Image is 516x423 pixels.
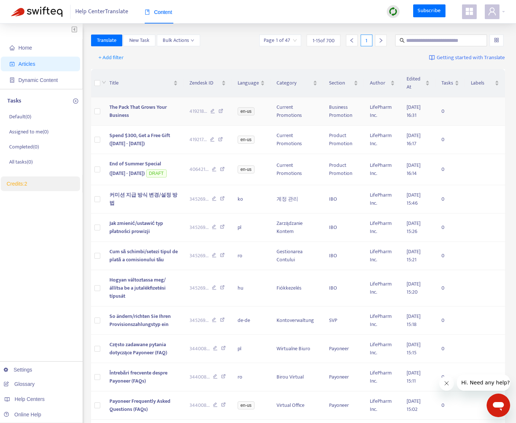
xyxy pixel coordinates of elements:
[9,158,33,166] p: All tasks ( 0 )
[93,52,129,64] button: + Add filter
[104,69,184,97] th: Title
[436,214,465,242] td: 0
[7,97,21,105] p: Tasks
[97,36,116,44] span: Translate
[323,185,364,214] td: IBO
[364,185,401,214] td: LifePharm Inc.
[407,340,421,357] span: [DATE] 15:15
[436,185,465,214] td: 0
[271,185,324,214] td: 계정 관리
[145,10,150,15] span: book
[401,69,436,97] th: Edited At
[232,270,271,307] td: hu
[465,7,474,16] span: appstore
[407,247,421,264] span: [DATE] 15:21
[232,335,271,363] td: pl
[323,270,364,307] td: IBO
[323,154,364,185] td: Product Promotion
[389,7,398,16] img: sync.dc5367851b00ba804db3.png
[378,38,383,43] span: right
[271,363,324,391] td: Birou Virtual
[271,154,324,185] td: Current Promotions
[146,169,167,178] span: DRAFT
[238,79,259,87] span: Language
[364,307,401,335] td: LifePharm Inc.
[364,335,401,363] td: LifePharm Inc.
[329,79,352,87] span: Section
[10,61,15,67] span: account-book
[4,381,35,387] a: Glossary
[436,307,465,335] td: 0
[9,113,31,121] p: Default ( 0 )
[109,191,177,207] span: 커미션 지급 방식 변경/설정 방법
[232,242,271,270] td: ro
[191,39,194,42] span: down
[102,80,106,85] span: down
[323,69,364,97] th: Section
[238,401,255,409] span: en-us
[437,54,505,62] span: Getting started with Translate
[407,191,421,207] span: [DATE] 15:46
[323,214,364,242] td: IBO
[370,79,389,87] span: Author
[323,242,364,270] td: IBO
[436,97,465,126] td: 0
[232,214,271,242] td: pl
[190,284,209,292] span: 345269 ...
[190,401,210,409] span: 344008 ...
[190,136,207,144] span: 419217 ...
[436,242,465,270] td: 0
[190,195,209,203] span: 345269 ...
[109,103,167,119] span: The Pack That Grows Your Business
[488,7,497,16] span: user
[184,69,232,97] th: Zendesk ID
[364,363,401,391] td: LifePharm Inc.
[238,136,255,144] span: en-us
[98,53,124,62] span: + Add filter
[271,214,324,242] td: Zarządzanie Kontem
[109,276,166,300] span: Hogyan változtassa meg/állítsa be a jutalékfizetési típusát
[487,394,510,417] iframe: Button to launch messaging window
[73,98,78,104] span: plus-circle
[163,36,194,44] span: Bulk Actions
[439,376,454,391] iframe: Close message
[323,307,364,335] td: SVP
[313,37,335,44] span: 1 - 15 of 700
[436,363,465,391] td: 0
[91,35,122,46] button: Translate
[436,126,465,154] td: 0
[323,391,364,420] td: Payoneer
[190,107,207,115] span: 419218 ...
[271,335,324,363] td: Wirtualne Biuro
[109,159,161,178] span: End of Summer Special ([DATE] - [DATE])
[4,412,41,417] a: Online Help
[436,335,465,363] td: 0
[123,35,155,46] button: New Task
[457,374,510,391] iframe: Message from company
[190,316,209,325] span: 345269 ...
[109,340,167,357] span: Często zadawane pytania dotyczące Payoneer (FAQ)
[109,397,170,413] span: Payoneer Frequently Asked Questions (FAQs)
[471,79,493,87] span: Labels
[364,126,401,154] td: LifePharm Inc.
[271,97,324,126] td: Current Promotions
[407,131,421,148] span: [DATE] 16:17
[323,97,364,126] td: Business Promotion
[323,335,364,363] td: Payoneer
[11,7,62,17] img: Swifteq
[364,154,401,185] td: LifePharm Inc.
[407,103,421,119] span: [DATE] 16:31
[10,45,15,50] span: home
[407,219,421,236] span: [DATE] 15:26
[364,391,401,420] td: LifePharm Inc.
[238,165,255,173] span: en-us
[109,247,178,264] span: Cum să schimbi/setezi tipul de plată a comisionului tău
[271,270,324,307] td: Fiókkezelés
[271,307,324,335] td: Kontoverwaltung
[75,5,128,19] span: Help Center Translate
[7,181,27,187] a: Credits:2
[190,345,210,353] span: 344008 ...
[271,242,324,270] td: Gestionarea Contului
[407,369,421,385] span: [DATE] 15:11
[364,97,401,126] td: LifePharm Inc.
